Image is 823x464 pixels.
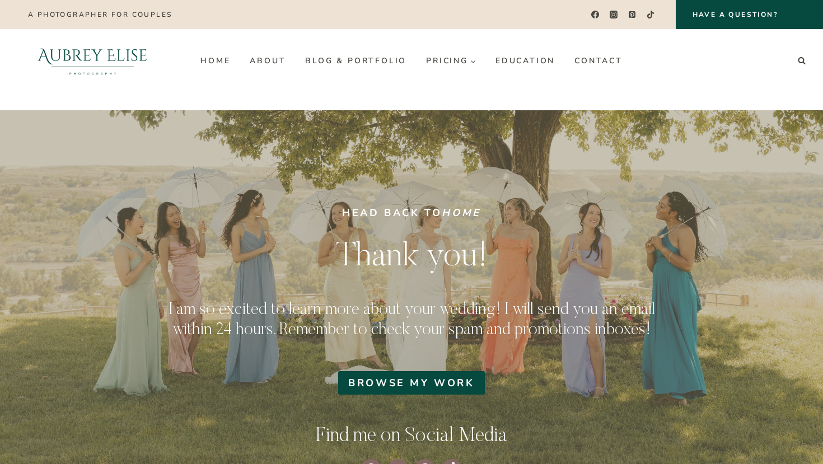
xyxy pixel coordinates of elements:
[442,206,480,219] a: Home
[240,52,296,70] a: About
[338,371,484,394] a: Browse my work
[13,29,172,92] img: Aubrey Elise Photography
[624,7,640,23] a: Pinterest
[158,237,665,278] h3: Thank you!
[191,52,632,70] nav: Primary
[348,376,474,391] span: Browse my work
[587,7,603,23] a: Facebook
[28,11,172,18] p: A photographer for couples
[296,52,417,70] a: Blog & Portfolio
[643,7,659,23] a: TikTok
[417,52,486,70] a: Pricing
[158,205,665,221] h5: HEAD BACK TO
[158,425,665,449] h2: Find me on Social Media
[191,52,240,70] a: Home
[606,7,622,23] a: Instagram
[426,57,476,65] span: Pricing
[158,300,665,340] h3: I am so excited to learn more about your wedding! I will send you an email within 24 hours. Remem...
[485,52,564,70] a: Education
[565,52,633,70] a: Contact
[794,53,810,69] button: View Search Form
